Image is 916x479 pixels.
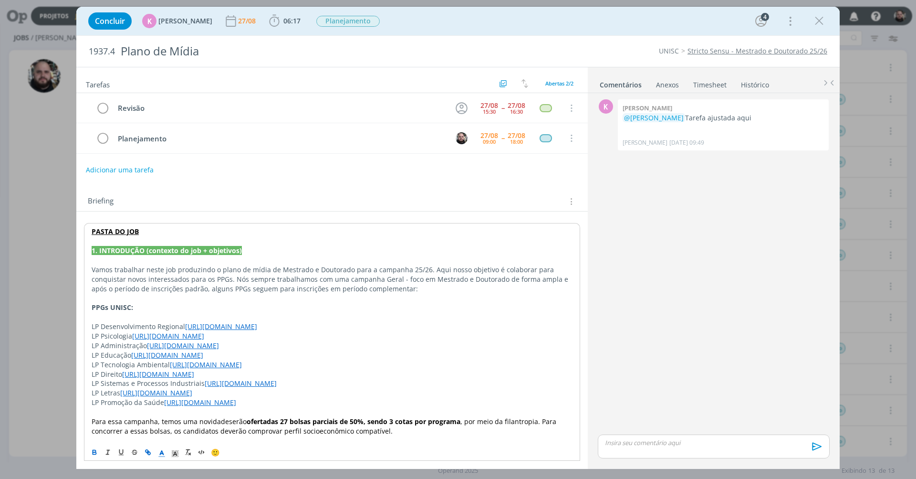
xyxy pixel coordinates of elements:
span: [PERSON_NAME] [158,18,212,24]
div: 27/08 [480,132,498,139]
a: [URL][DOMAIN_NAME] [120,388,192,397]
div: Planejamento [114,133,447,145]
a: [URL][DOMAIN_NAME] [185,322,257,331]
a: UNISC [659,46,679,55]
span: 06:17 [283,16,301,25]
span: Cor do Texto [155,447,168,458]
p: Tarefa ajustada aqui [623,113,824,123]
p: LP Direito [92,370,572,379]
div: 4 [761,13,769,21]
a: Histórico [740,76,770,90]
span: -- [501,105,504,111]
a: [URL][DOMAIN_NAME] [131,351,203,360]
span: Cor de Fundo [168,447,182,458]
strong: PPGs UNISC: [92,303,133,312]
p: LP Promoção da Saúde [92,398,572,407]
div: 27/08 [238,18,258,24]
p: LP Sistemas e Processos Industriais [92,379,572,388]
strong: 1. INTRODUÇÃO (contexto do job + objetivos) [92,246,242,255]
button: Concluir [88,12,132,30]
div: 18:00 [510,139,523,144]
img: G [456,132,468,144]
a: [URL][DOMAIN_NAME] [164,398,236,407]
b: [PERSON_NAME] [623,104,672,112]
button: 06:17 [267,13,303,29]
span: Concluir [95,17,125,25]
a: Comentários [599,76,642,90]
p: LP Psicologia [92,331,572,341]
button: G [454,131,468,145]
strong: ofertadas 27 bolsas parciais de 50%, sendo 3 cotas por programa [247,417,460,426]
p: LP Tecnologia Ambiental [92,360,572,370]
span: -- [501,135,504,141]
img: arrow-down-up.svg [521,79,528,88]
a: Stricto Sensu - Mestrado e Doutorado 25/26 [687,46,827,55]
a: PASTA DO JOB [92,227,139,236]
a: [URL][DOMAIN_NAME] [205,379,277,388]
span: 🙂 [211,447,220,457]
button: K[PERSON_NAME] [142,14,212,28]
div: 27/08 [508,132,525,139]
button: 🙂 [208,447,222,458]
div: dialog [76,7,840,469]
div: Anexos [656,80,679,90]
span: Para essa campanha, temos uma novidade [92,417,229,426]
span: @[PERSON_NAME] [624,113,684,122]
div: 15:30 [483,109,496,114]
a: [URL][DOMAIN_NAME] [132,331,204,341]
span: Planejamento [316,16,380,27]
span: , por meio da filantropia. Para concorrer a essas bolsas, os candidatos deverão comprovar perfil ... [92,417,558,436]
span: Tarefas [86,78,110,89]
div: 27/08 [508,102,525,109]
div: K [599,99,613,114]
div: 09:00 [483,139,496,144]
p: LP Desenvolvimento Regional [92,322,572,331]
p: LP Administração [92,341,572,351]
p: Vamos trabalhar neste job produzindo o plano de mídia de Mestrado e Doutorado para a campanha 25/... [92,265,572,294]
span: serão [229,417,247,426]
div: 27/08 [480,102,498,109]
div: Revisão [114,102,447,114]
div: 16:30 [510,109,523,114]
button: Planejamento [316,15,380,27]
a: [URL][DOMAIN_NAME] [122,370,194,379]
p: [PERSON_NAME] [623,138,667,147]
a: [URL][DOMAIN_NAME] [147,341,219,350]
span: Abertas 2/2 [545,80,573,87]
span: 1937.4 [89,46,115,57]
button: 4 [753,13,769,29]
button: Adicionar uma tarefa [85,161,154,179]
a: Timesheet [693,76,727,90]
p: LP Letras [92,388,572,398]
p: LP Educação [92,351,572,360]
a: [URL][DOMAIN_NAME] [170,360,242,369]
span: [DATE] 09:49 [669,138,704,147]
div: K [142,14,156,28]
span: Briefing [88,195,114,208]
div: Plano de Mídia [117,40,516,63]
